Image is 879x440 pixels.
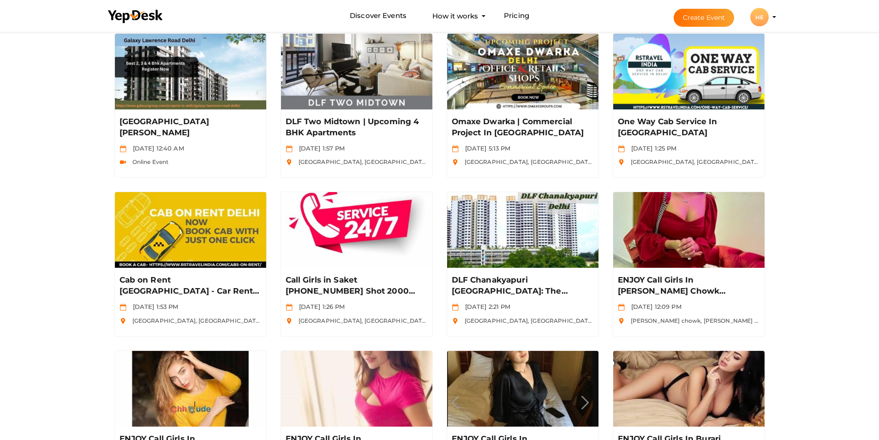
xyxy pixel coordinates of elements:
[626,158,760,165] span: [GEOGRAPHIC_DATA], [GEOGRAPHIC_DATA]
[120,275,262,297] a: Cab on Rent [GEOGRAPHIC_DATA] - Car Rental Service in [GEOGRAPHIC_DATA]
[750,8,769,26] div: HE
[750,14,769,21] profile-pic: HE
[460,303,511,310] span: [DATE] 2:21 PM
[452,116,594,139] a: Omaxe Dwarka | Commercial Project In [GEOGRAPHIC_DATA]
[286,275,428,297] a: Call Girls in Saket [PHONE_NUMBER] Shot 2000 Night 6000
[115,192,266,268] img: DF6IPBFQ_small.jpeg
[128,145,184,152] span: [DATE] 12:40 AM
[618,304,625,311] img: calendar.svg
[294,317,428,324] span: [GEOGRAPHIC_DATA], [GEOGRAPHIC_DATA]
[128,317,262,324] span: [GEOGRAPHIC_DATA], [GEOGRAPHIC_DATA]
[447,192,598,268] img: OCCZZAZN_small.jpeg
[115,351,266,427] img: TDOLUQ7W_small.jpeg
[128,158,169,165] span: Online Event
[460,145,511,152] span: [DATE] 5:13 PM
[294,145,345,152] span: [DATE] 1:57 PM
[281,351,432,427] img: KRTRLEHS_small.jpeg
[286,159,293,166] img: location.svg
[430,7,481,24] button: How it works
[613,351,765,427] img: PWXNREBY_small.jpeg
[460,158,594,165] span: [GEOGRAPHIC_DATA], [GEOGRAPHIC_DATA]
[294,158,495,165] span: [GEOGRAPHIC_DATA], [GEOGRAPHIC_DATA], [GEOGRAPHIC_DATA]
[286,304,293,311] img: calendar.svg
[747,7,771,27] button: HE
[452,145,459,152] img: calendar.svg
[286,145,293,152] img: calendar.svg
[120,159,126,166] img: video-icon.svg
[452,159,459,166] img: location.svg
[674,9,735,27] button: Create Event
[120,145,126,152] img: calendar.svg
[452,304,459,311] img: calendar.svg
[281,192,432,268] img: 3VBMDQCH_small.jpeg
[618,159,625,166] img: location.svg
[120,318,126,325] img: location.svg
[618,275,760,297] a: ENJOY Call Girls In [PERSON_NAME] Chowk [GEOGRAPHIC_DATA], Call Us [PHONE_NUMBER]
[447,351,598,427] img: DOS0FS4F_small.jpeg
[627,303,682,310] span: [DATE] 12:09 PM
[115,34,266,109] img: DBBEKBR5_small.jpeg
[452,318,459,325] img: location.svg
[613,192,765,268] img: MX6LKZX0_small.png
[613,34,765,109] img: TVZU0X0M_small.png
[618,116,760,139] a: One Way Cab Service In [GEOGRAPHIC_DATA]
[350,7,407,24] a: Discover Events
[447,34,598,109] img: 5YWJLLKB_small.jpeg
[286,116,428,139] a: DLF Two Midtown | Upcoming 4 BHK Apartments
[286,318,293,325] img: location.svg
[452,275,594,297] a: DLF Chanakyapuri [GEOGRAPHIC_DATA]: The Ultimate Luxury Destination in [GEOGRAPHIC_DATA]
[120,116,262,139] a: [GEOGRAPHIC_DATA][PERSON_NAME]
[120,304,126,311] img: calendar.svg
[294,303,345,310] span: [DATE] 1:26 PM
[504,7,529,24] a: Pricing
[627,145,677,152] span: [DATE] 1:25 PM
[460,317,594,324] span: [GEOGRAPHIC_DATA], [GEOGRAPHIC_DATA]
[128,303,179,310] span: [DATE] 1:53 PM
[618,145,625,152] img: calendar.svg
[618,318,625,325] img: location.svg
[281,34,432,109] img: LHVRLAKA_small.jpeg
